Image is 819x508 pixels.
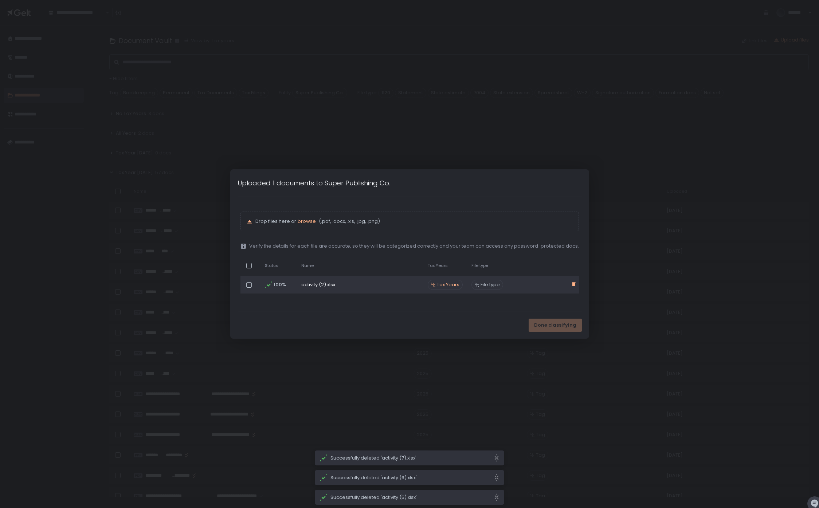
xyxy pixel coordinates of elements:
span: Successfully deleted 'activity (7).xlsx' [330,455,494,461]
span: Tax Years [428,263,448,268]
button: browse [298,218,316,225]
svg: close [494,454,499,462]
h1: Uploaded 1 documents to Super Publishing Co. [238,178,390,188]
span: Name [301,263,314,268]
p: Drop files here or [255,218,573,225]
span: 100% [274,281,285,288]
svg: close [494,493,499,501]
span: File type [481,281,500,288]
span: (.pdf, .docx, .xls, .jpg, .png) [317,218,380,225]
span: Successfully deleted 'activity (6).xlsx' [330,474,494,481]
span: Successfully deleted 'activity (5).xlsx' [330,494,494,501]
a: activity (2).xlsx [301,281,335,288]
span: Status [265,263,278,268]
span: Tax Years [437,281,459,288]
svg: close [494,474,499,481]
span: File type [471,263,488,268]
span: Verify the details for each file are accurate, so they will be categorized correctly and your tea... [249,243,579,249]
